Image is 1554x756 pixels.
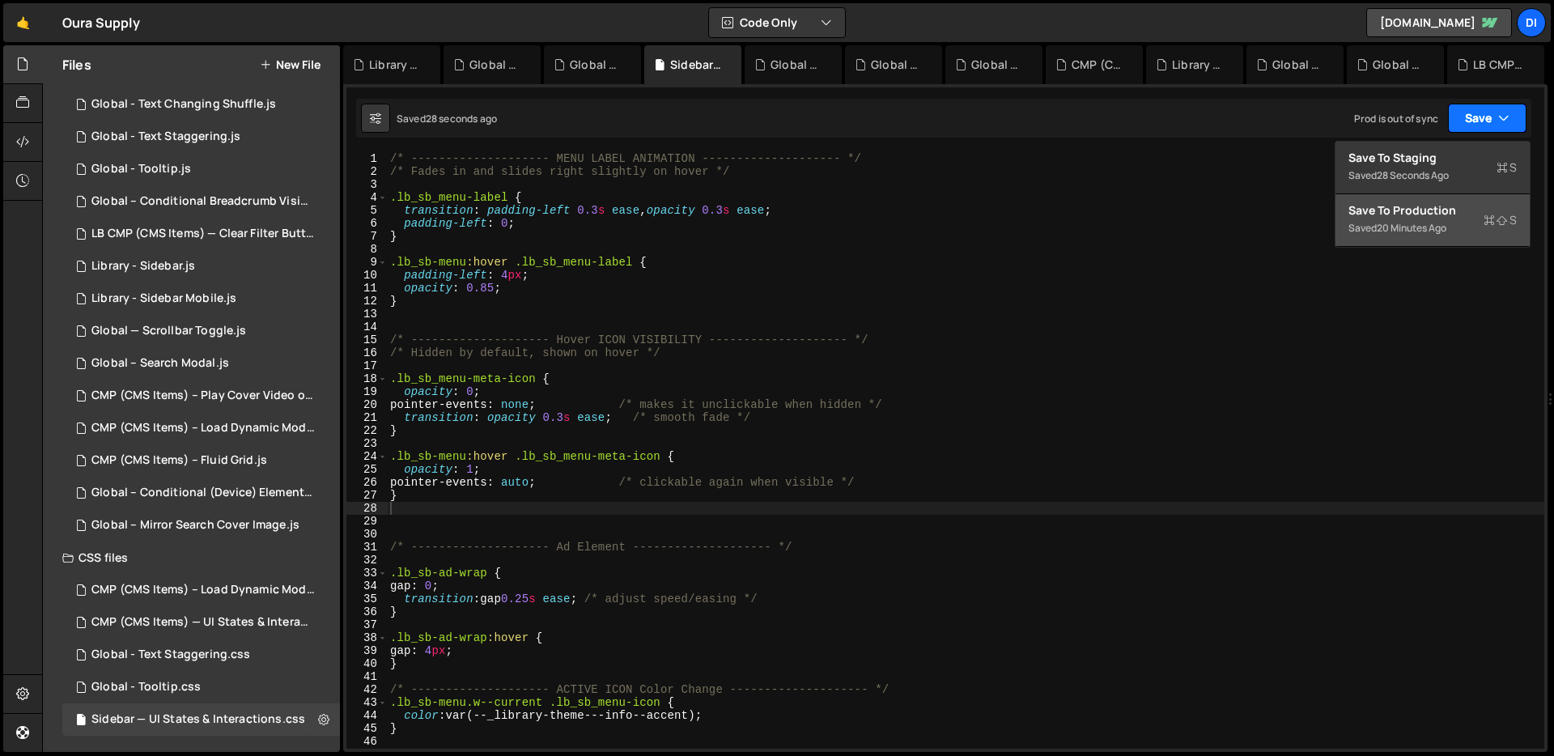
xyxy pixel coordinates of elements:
button: Save to StagingS Saved28 seconds ago [1335,142,1530,194]
div: 18 [346,372,388,385]
div: Global - Notification Toasters.js [1373,57,1424,73]
div: 14937/44789.css [62,703,340,736]
div: 33 [346,567,388,580]
div: Global – Mirror Search Cover Image.js [91,518,299,533]
div: Global – Conditional (Device) Element Visibility.js [91,486,315,500]
button: New File [260,58,321,71]
div: Sidebar — UI States & Interactions.css [670,57,722,73]
button: Code Only [709,8,845,37]
div: 32 [346,554,388,567]
div: Saved [397,112,497,125]
div: LB CMP (CMS Items) — Clear Filter Buttons.js [1473,57,1525,73]
div: Global - Text Changing Shuffle.js [469,57,521,73]
div: 40 [346,657,388,670]
div: 6 [346,217,388,230]
a: [DOMAIN_NAME] [1366,8,1512,37]
div: 14937/43376.js [62,218,346,250]
div: 31 [346,541,388,554]
div: 14937/38918.js [62,444,340,477]
div: 21 [346,411,388,424]
div: 28 seconds ago [1377,168,1449,182]
a: 🤙 [3,3,43,42]
div: 15 [346,333,388,346]
div: 2 [346,165,388,178]
div: CMP (CMS Page) - Rich Text Highlight Pill.js [1072,57,1123,73]
div: 14937/44593.js [62,282,340,315]
div: CSS files [43,542,340,574]
div: 46 [346,735,388,748]
div: 14937/38909.css [62,574,346,606]
div: 14937/38911.js [62,509,340,542]
div: 14937/44562.js [62,153,340,185]
div: Global – Search Modal.js [91,356,229,371]
div: 7 [346,230,388,243]
div: 14937/44563.css [62,671,340,703]
div: Saved [1348,166,1517,185]
div: Global - Search Modal Logic.js [871,57,923,73]
div: 37 [346,618,388,631]
div: CMP (CMS Items) – Load Dynamic Modal (AJAX).css [91,583,315,597]
div: Global - Text Staggering.js [971,57,1023,73]
div: 27 [346,489,388,502]
div: CMP (CMS Items) – Play Cover Video on Hover.js [91,389,315,403]
div: Global - Text Staggering.js [91,130,240,144]
div: Global — Scrollbar Toggle.js [91,324,246,338]
div: Library - Sidebar Mobile.js [1172,57,1224,73]
div: Save to Production [1348,202,1517,219]
div: 45 [346,722,388,735]
span: S [1497,159,1517,176]
div: 22 [346,424,388,437]
div: 39 [346,644,388,657]
div: 14937/45200.js [62,88,340,121]
div: 19 [346,385,388,398]
div: Library - Sidebar.js [91,259,195,274]
div: Prod is out of sync [1354,112,1438,125]
div: 13 [346,308,388,321]
div: 41 [346,670,388,683]
div: 35 [346,592,388,605]
div: 17 [346,359,388,372]
div: 14937/44170.js [62,185,346,218]
div: Oura Supply [62,13,140,32]
div: 14937/38913.js [62,347,340,380]
div: 30 [346,528,388,541]
div: 34 [346,580,388,592]
div: 28 seconds ago [426,112,497,125]
div: CMP (CMS Items) – Fluid Grid.js [91,453,267,468]
div: Global - Text Changing Shuffle.js [91,97,276,112]
div: 14937/38915.js [62,477,346,509]
div: 11 [346,282,388,295]
div: Global - Text Staggering.css [91,648,250,662]
div: 14937/45352.js [62,250,340,282]
div: 29 [346,515,388,528]
div: 14937/38910.js [62,412,346,444]
div: 14937/38901.js [62,380,346,412]
div: Global - Tooltip.js [91,162,191,176]
div: 14 [346,321,388,333]
div: 4 [346,191,388,204]
div: 14937/44933.css [62,639,340,671]
div: 10 [346,269,388,282]
div: LB CMP (CMS Items) — Clear Filter Buttons.js [91,227,315,241]
div: Global - Offline Mode.js [1272,57,1324,73]
div: 5 [346,204,388,217]
div: 36 [346,605,388,618]
div: 26 [346,476,388,489]
div: Library - Sidebar Mobile.js [91,291,236,306]
div: 20 [346,398,388,411]
div: 9 [346,256,388,269]
div: Global - Tooltip.css [91,680,201,694]
div: 42 [346,683,388,696]
div: Library - Sidebar.js [369,57,421,73]
div: Sidebar — UI States & Interactions.css [91,712,305,727]
div: 14937/43533.css [62,606,346,639]
div: CMP (CMS Items) — UI States & Interactions.css [91,615,315,630]
div: 14937/44781.js [62,121,340,153]
div: 28 [346,502,388,515]
a: Di [1517,8,1546,37]
div: Global – Conditional Breadcrumb Visibility.js [91,194,315,209]
span: S [1484,212,1517,228]
div: 12 [346,295,388,308]
div: 43 [346,696,388,709]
